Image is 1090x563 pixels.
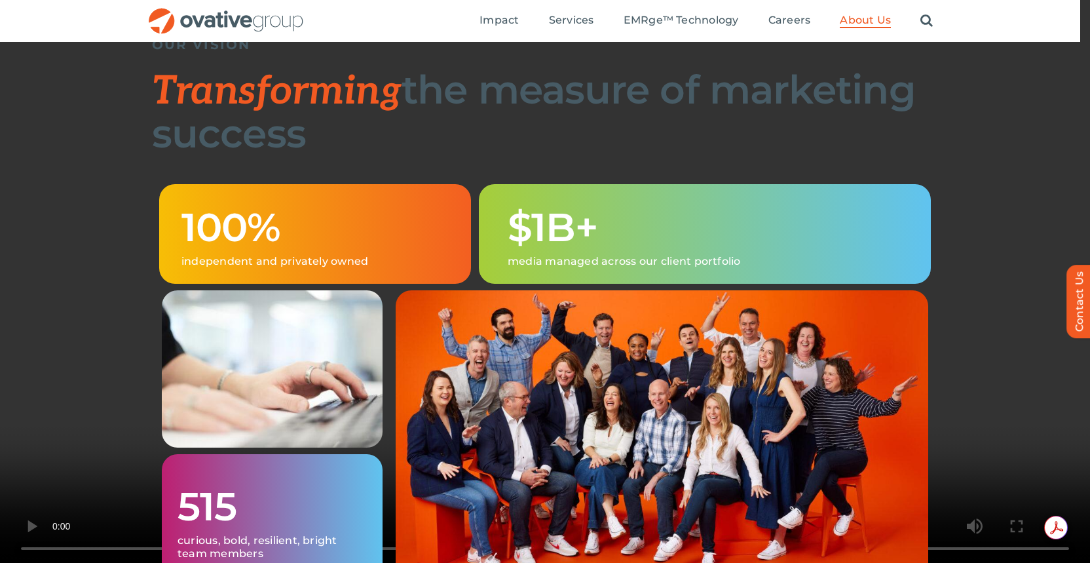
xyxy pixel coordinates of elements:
[840,14,891,27] span: About Us
[479,14,519,27] span: Impact
[152,37,938,52] h5: OUR VISION
[152,69,938,155] h1: the measure of marketing success
[768,14,811,27] span: Careers
[920,14,933,28] a: Search
[624,14,739,28] a: EMRge™ Technology
[147,7,305,19] a: OG_Full_horizontal_RGB
[152,68,402,115] span: Transforming
[508,255,909,268] p: media managed across our client portfolio
[178,534,367,560] p: curious, bold, resilient, bright team members
[549,14,594,27] span: Services
[508,206,909,248] h1: $1B+
[181,255,449,268] p: independent and privately owned
[181,206,449,248] h1: 100%
[768,14,811,28] a: Careers
[479,14,519,28] a: Impact
[549,14,594,28] a: Services
[624,14,739,27] span: EMRge™ Technology
[840,14,891,28] a: About Us
[178,486,367,528] h1: 515
[162,290,383,448] img: About Us – Grid 1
